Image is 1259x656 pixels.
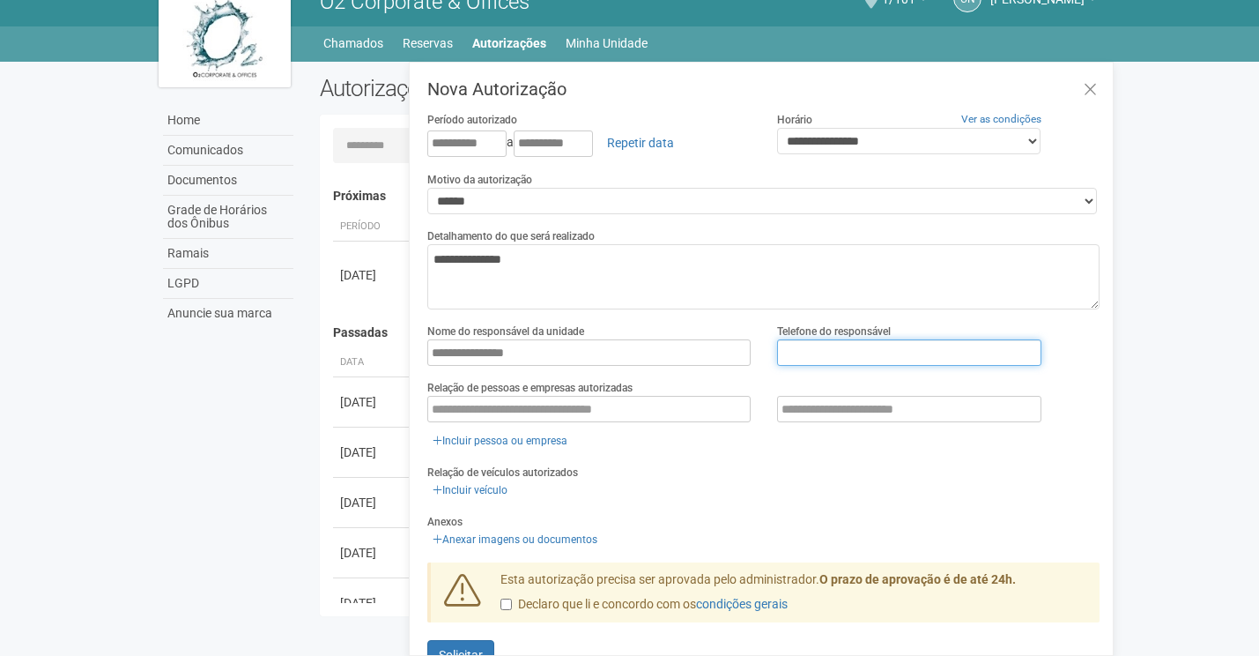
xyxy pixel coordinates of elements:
a: Autorizações [472,31,546,56]
a: condições gerais [696,597,788,611]
a: Anuncie sua marca [163,299,293,328]
strong: O prazo de aprovação é de até 24h. [819,572,1016,586]
a: LGPD [163,269,293,299]
label: Anexos [427,514,463,530]
label: Motivo da autorização [427,172,532,188]
div: [DATE] [340,393,405,411]
a: Home [163,106,293,136]
a: Incluir pessoa ou empresa [427,431,573,451]
label: Relação de pessoas e empresas autorizadas [427,380,633,396]
label: Horário [777,112,812,128]
label: Detalhamento do que será realizado [427,228,595,244]
a: Anexar imagens ou documentos [427,530,603,549]
label: Telefone do responsável [777,324,891,339]
label: Período autorizado [427,112,517,128]
th: Data [333,348,412,377]
a: Comunicados [163,136,293,166]
a: Minha Unidade [566,31,648,56]
input: Declaro que li e concordo com oscondições gerais [500,599,512,610]
div: [DATE] [340,594,405,612]
div: [DATE] [340,494,405,511]
div: Esta autorização precisa ser aprovada pelo administrador. [487,571,1100,622]
a: Chamados [323,31,383,56]
h4: Próximas [333,190,1088,203]
h3: Nova Autorização [427,80,1100,98]
a: Ver as condições [961,113,1041,125]
a: Documentos [163,166,293,196]
label: Declaro que li e concordo com os [500,596,788,614]
a: Incluir veículo [427,481,513,500]
a: Grade de Horários dos Ônibus [163,196,293,239]
a: Repetir data [596,128,685,158]
div: [DATE] [340,544,405,562]
th: Período [333,212,412,242]
label: Relação de veículos autorizados [427,465,578,481]
div: [DATE] [340,266,405,284]
a: Reservas [403,31,453,56]
div: [DATE] [340,444,405,461]
a: Ramais [163,239,293,269]
h4: Passadas [333,326,1088,339]
div: a [427,128,751,158]
h2: Autorizações [320,75,697,101]
label: Nome do responsável da unidade [427,324,584,339]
